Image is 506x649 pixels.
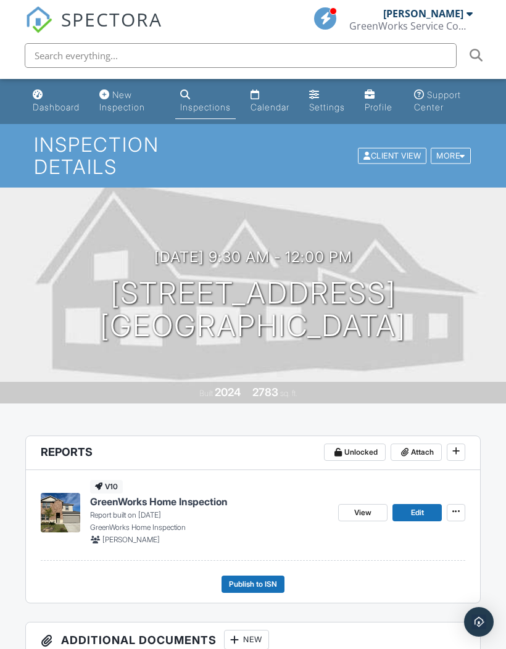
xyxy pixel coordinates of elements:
a: Settings [304,84,350,119]
div: GreenWorks Service Company [349,20,473,32]
div: Inspections [180,102,231,112]
img: The Best Home Inspection Software - Spectora [25,6,52,33]
a: Client View [357,151,429,160]
span: Built [199,389,213,398]
a: Inspections [175,84,236,119]
h1: Inspection Details [34,134,471,177]
a: Profile [360,84,399,119]
a: Calendar [246,84,294,119]
div: [PERSON_NAME] [383,7,463,20]
div: 2024 [215,386,241,399]
div: New Inspection [99,89,145,112]
div: Client View [358,147,426,164]
a: SPECTORA [25,17,162,43]
div: More [431,147,471,164]
div: Profile [365,102,392,112]
h1: [STREET_ADDRESS] [GEOGRAPHIC_DATA] [100,277,406,342]
input: Search everything... [25,43,457,68]
div: Calendar [251,102,289,112]
a: New Inspection [94,84,165,119]
a: Dashboard [28,84,85,119]
span: SPECTORA [61,6,162,32]
div: 2783 [252,386,278,399]
h3: [DATE] 9:30 am - 12:00 pm [154,249,352,265]
div: Dashboard [33,102,80,112]
div: Open Intercom Messenger [464,607,494,637]
a: Support Center [409,84,478,119]
div: Settings [309,102,345,112]
div: Support Center [414,89,461,112]
span: sq. ft. [280,389,297,398]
